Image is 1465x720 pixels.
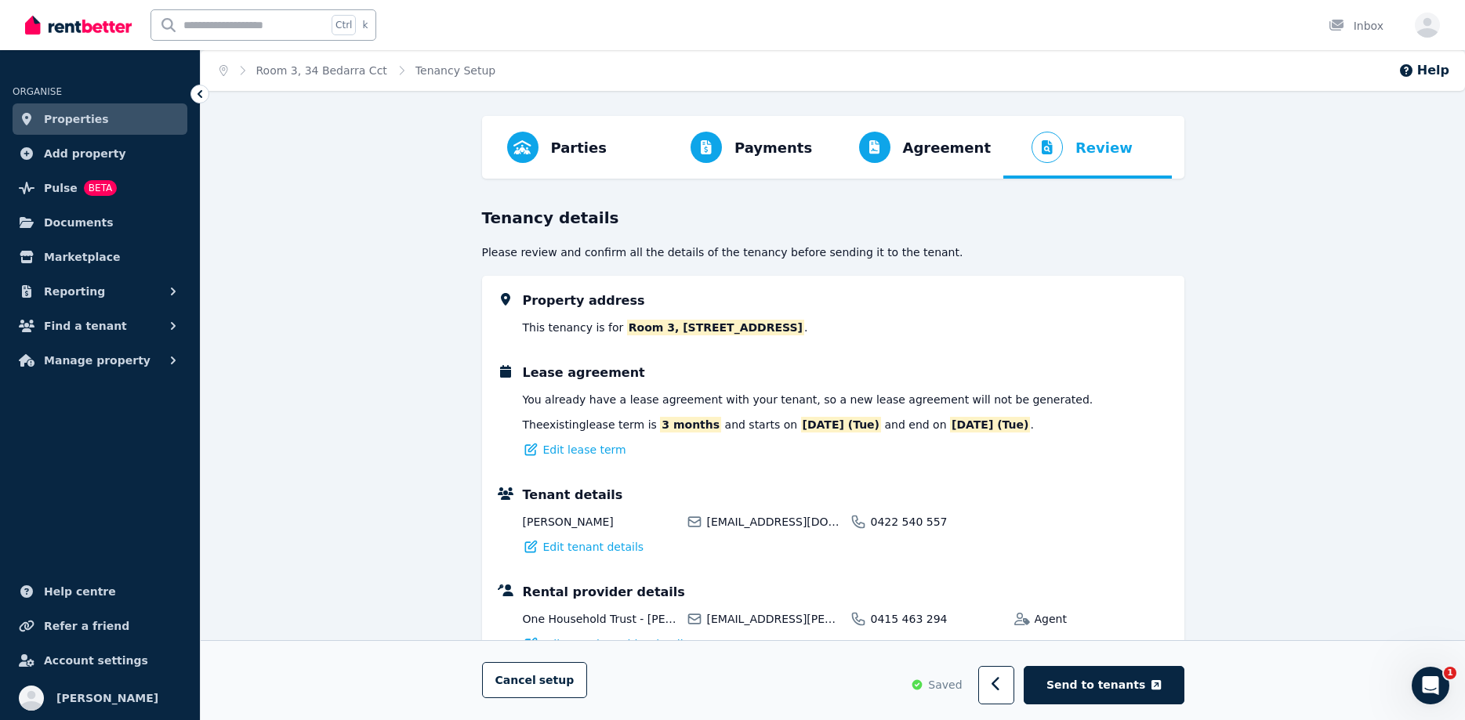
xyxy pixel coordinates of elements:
button: Cancelsetup [482,663,588,699]
button: Manage property [13,345,187,376]
button: Payments [662,116,825,179]
span: 1 [1444,667,1456,679]
h5: Property address [523,291,645,310]
img: RentBetter [25,13,132,37]
img: Landlord Details [498,584,513,596]
a: Refer a friend [13,610,187,642]
span: [PERSON_NAME] [56,689,158,707]
button: Send to tenants [1024,667,1184,705]
span: Account settings [44,651,148,670]
button: Edit rental provider details [523,636,689,652]
button: Help [1398,61,1449,80]
button: Parties [495,116,619,179]
span: Documents [44,213,114,232]
span: 0422 540 557 [871,514,1005,530]
div: Inbox [1329,18,1383,34]
span: Room 3, [STREET_ADDRESS] [627,320,804,335]
span: Add property [44,144,126,163]
span: Tenancy Setup [415,63,495,78]
span: setup [539,673,575,689]
span: Edit tenant details [543,539,644,555]
span: Reporting [44,282,105,301]
span: [EMAIL_ADDRESS][PERSON_NAME][DOMAIN_NAME] [707,611,841,627]
span: [EMAIL_ADDRESS][DOMAIN_NAME] [707,514,841,530]
span: Send to tenants [1046,678,1145,693]
span: Payments [734,137,812,159]
span: Properties [44,110,109,128]
button: Reporting [13,276,187,307]
a: Help centre [13,576,187,607]
span: Agreement [903,137,992,159]
span: Saved [928,678,962,693]
nav: Breadcrumb [201,50,514,91]
span: Marketplace [44,248,120,266]
span: Cancel [495,675,575,687]
span: Agent [1035,611,1169,627]
span: Review [1075,137,1133,159]
a: Room 3, 34 Bedarra Cct [256,64,387,77]
a: PulseBETA [13,172,187,204]
h5: Tenant details [523,486,623,505]
span: k [362,19,368,31]
iframe: Intercom live chat [1412,667,1449,704]
h3: Tenancy details [482,207,1184,229]
span: BETA [84,180,117,196]
span: [PERSON_NAME] [523,514,677,530]
div: The existing lease term is and starts on and end on . [523,392,1093,432]
button: Find a tenant [13,310,187,342]
p: You already have a lease agreement with your tenant , so a new lease agreement will not be genera... [523,392,1093,407]
span: Pulse [44,179,78,197]
button: Edit tenant details [523,539,644,555]
a: Account settings [13,645,187,676]
nav: Progress [482,116,1184,179]
span: ORGANISE [13,86,62,97]
span: 3 months [660,417,721,432]
span: Edit lease term [543,442,626,458]
span: Edit rental provider details [543,636,689,652]
span: Ctrl [332,15,356,35]
span: 0415 463 294 [871,611,1005,627]
a: Add property [13,138,187,169]
a: Marketplace [13,241,187,273]
h5: Rental provider details [523,583,685,602]
span: [DATE] (Tue) [950,417,1030,432]
span: Parties [551,137,607,159]
a: Properties [13,103,187,135]
button: Agreement [831,116,1004,179]
h5: Lease agreement [523,364,645,382]
span: Manage property [44,351,150,370]
div: This tenancy is for . [523,320,808,335]
span: One Household Trust - [PERSON_NAME] [523,611,677,627]
p: Please review and confirm all the details of the tenancy before sending it to the tenant . [482,244,1184,260]
span: [DATE] (Tue) [801,417,881,432]
button: Review [1003,116,1145,179]
a: Documents [13,207,187,238]
span: Refer a friend [44,617,129,635]
button: Edit lease term [523,442,626,458]
span: Help centre [44,582,116,601]
span: Find a tenant [44,317,127,335]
